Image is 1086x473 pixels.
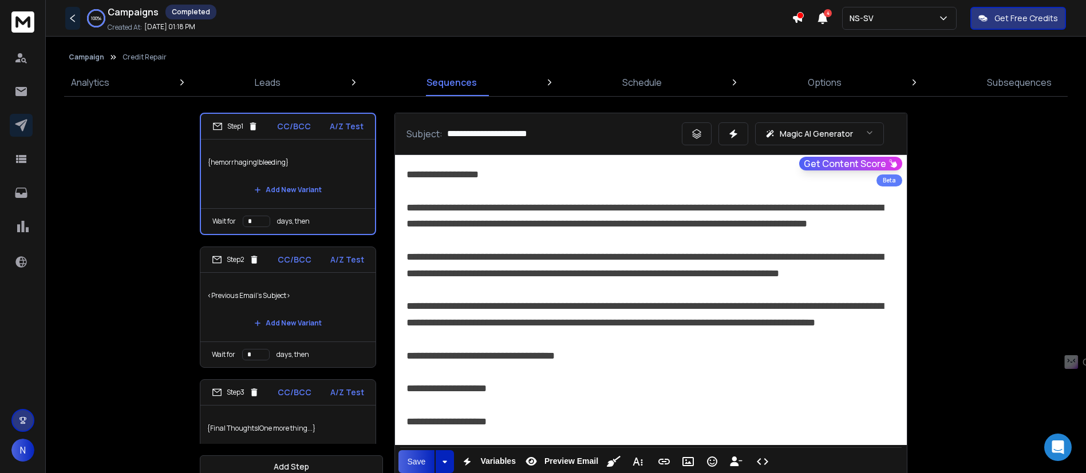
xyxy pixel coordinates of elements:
button: Preview Email [520,450,601,473]
p: CC/BCC [278,387,311,398]
a: Analytics [64,69,116,96]
span: Preview Email [542,456,601,466]
p: CC/BCC [277,121,311,132]
li: Step1CC/BCCA/Z Test{hemorrhaging|bleeding}Add New VariantWait fordays, then [200,113,376,235]
p: A/Z Test [330,254,364,265]
span: 4 [824,9,832,17]
button: Clean HTML [603,450,625,473]
button: Insert Link (Ctrl+K) [653,450,675,473]
button: Campaign [69,53,104,62]
p: A/Z Test [330,387,364,398]
button: N [11,439,34,462]
span: Variables [478,456,518,466]
p: days, then [277,350,309,359]
div: Step 1 [212,121,258,132]
a: Options [801,69,848,96]
p: {Final Thoughts|One more thing...} [207,412,369,444]
button: Insert Unsubscribe Link [725,450,747,473]
p: A/Z Test [330,121,364,132]
p: Get Free Credits [994,13,1058,24]
p: [DATE] 01:18 PM [144,22,195,31]
div: Open Intercom Messenger [1044,434,1072,461]
a: Schedule [615,69,669,96]
p: Created At: [108,23,142,32]
p: Wait for [212,350,235,359]
button: Get Free Credits [970,7,1066,30]
button: More Text [627,450,649,473]
p: Sequences [426,75,477,89]
p: Subject: [406,127,443,141]
p: Schedule [622,75,662,89]
div: Step 3 [212,387,259,398]
button: Add New Variant [245,312,331,335]
a: Leads [248,69,287,96]
button: Insert Image (Ctrl+P) [677,450,699,473]
p: CC/BCC [278,254,311,265]
p: {hemorrhaging|bleeding} [208,146,368,178]
p: Wait for [212,217,236,226]
button: Emoticons [701,450,723,473]
button: Magic AI Generator [755,122,884,145]
p: Options [808,75,842,89]
button: Code View [752,450,773,473]
h1: Campaigns [108,5,159,19]
p: <Previous Email's Subject> [207,280,369,312]
div: Completed [165,5,216,19]
p: days, then [277,217,310,226]
button: Add New Variant [245,178,331,201]
div: Step 2 [212,255,259,265]
button: Save [398,450,435,473]
p: 100 % [91,15,101,22]
p: Magic AI Generator [780,128,853,140]
a: Sequences [420,69,484,96]
button: Get Content Score [799,157,902,170]
p: Analytics [71,75,109,89]
p: Credit Repair [123,53,167,62]
div: Beta [876,174,902,186]
a: Subsequences [980,69,1059,96]
li: Step2CC/BCCA/Z Test<Previous Email's Subject>Add New VariantWait fordays, then [200,247,376,368]
p: NS-SV [850,13,878,24]
button: Variables [456,450,518,473]
p: Leads [255,75,281,89]
p: Subsequences [987,75,1052,89]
